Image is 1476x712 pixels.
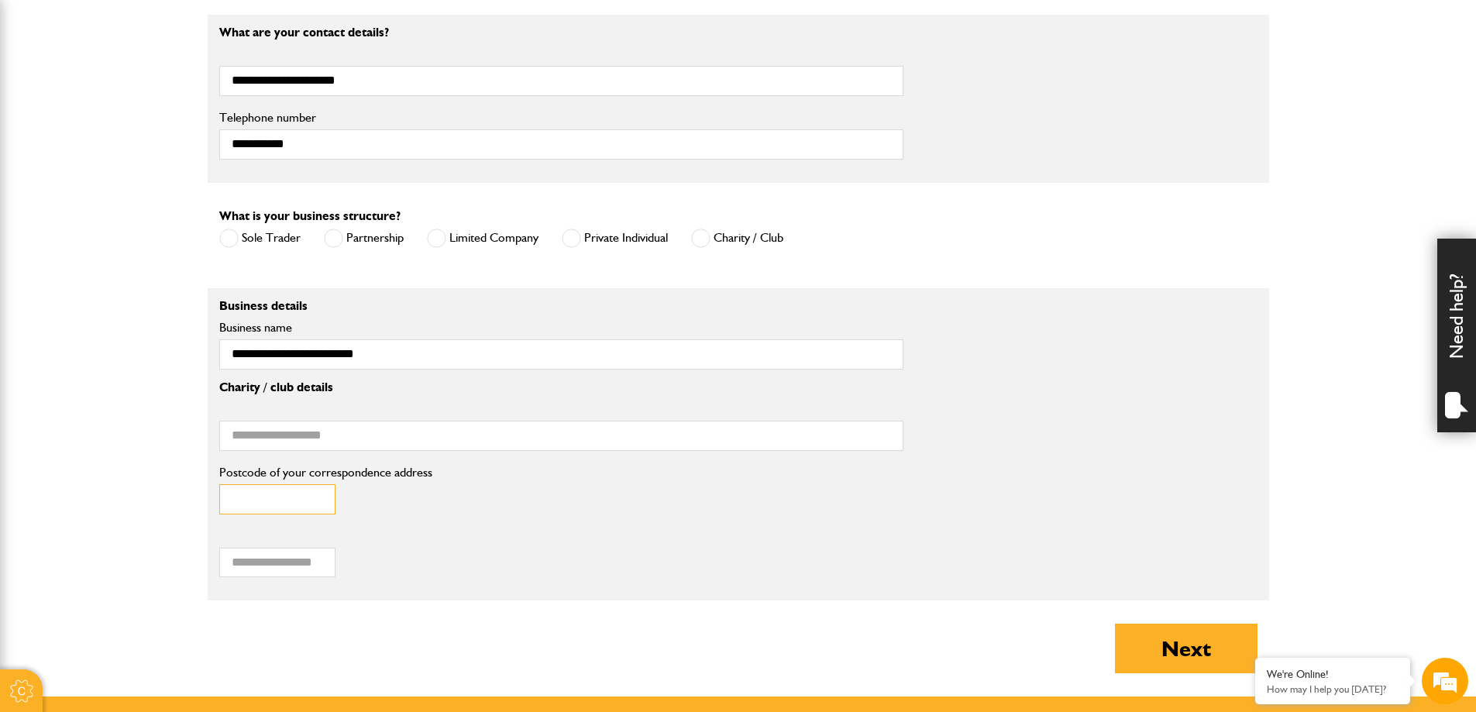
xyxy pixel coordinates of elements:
[562,229,668,248] label: Private Individual
[219,112,903,124] label: Telephone number
[219,229,301,248] label: Sole Trader
[219,26,903,39] p: What are your contact details?
[219,210,401,222] label: What is your business structure?
[1437,239,1476,432] div: Need help?
[1267,683,1399,695] p: How may I help you today?
[219,466,456,479] label: Postcode of your correspondence address
[254,8,291,45] div: Minimize live chat window
[1115,624,1258,673] button: Next
[219,381,903,394] p: Charity / club details
[20,143,283,177] input: Enter your last name
[219,300,903,312] p: Business details
[324,229,404,248] label: Partnership
[81,87,260,107] div: Chat with us now
[26,86,65,108] img: d_20077148190_company_1631870298795_20077148190
[20,189,283,223] input: Enter your email address
[20,235,283,269] input: Enter your phone number
[691,229,783,248] label: Charity / Club
[211,477,281,498] em: Start Chat
[219,322,903,334] label: Business name
[20,280,283,464] textarea: Type your message and hit 'Enter'
[427,229,538,248] label: Limited Company
[1267,668,1399,681] div: We're Online!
